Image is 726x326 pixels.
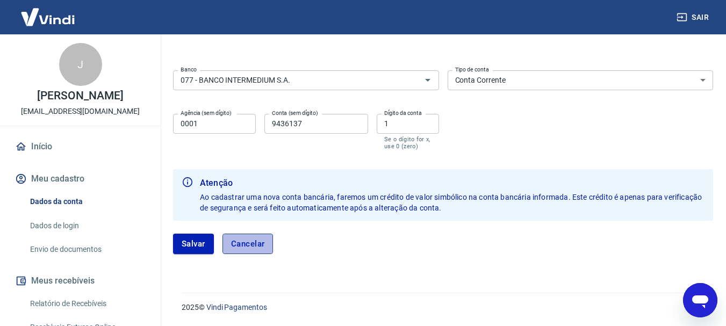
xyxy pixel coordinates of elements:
iframe: Botão para abrir a janela de mensagens [683,283,717,317]
a: Vindi Pagamentos [206,303,267,311]
button: Cancelar [222,234,274,254]
label: Agência (sem dígito) [181,109,232,117]
a: Dados de login [26,215,148,237]
span: Ao cadastrar uma nova conta bancária, faremos um crédito de valor simbólico na conta bancária inf... [200,193,703,212]
b: Atenção [200,177,705,190]
label: Conta (sem dígito) [272,109,318,117]
a: Envio de documentos [26,238,148,260]
label: Tipo de conta [455,66,489,74]
p: 2025 © [182,302,700,313]
button: Abrir [420,73,435,88]
a: Dados da conta [26,191,148,213]
button: Meus recebíveis [13,269,148,293]
a: Início [13,135,148,158]
p: Se o dígito for x, use 0 (zero) [384,136,432,150]
p: [EMAIL_ADDRESS][DOMAIN_NAME] [21,106,140,117]
label: Banco [181,66,197,74]
p: [PERSON_NAME] [37,90,123,102]
label: Dígito da conta [384,109,422,117]
img: Vindi [13,1,83,33]
button: Meu cadastro [13,167,148,191]
button: Sair [674,8,713,27]
button: Salvar [173,234,214,254]
a: Relatório de Recebíveis [26,293,148,315]
div: J [59,43,102,86]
